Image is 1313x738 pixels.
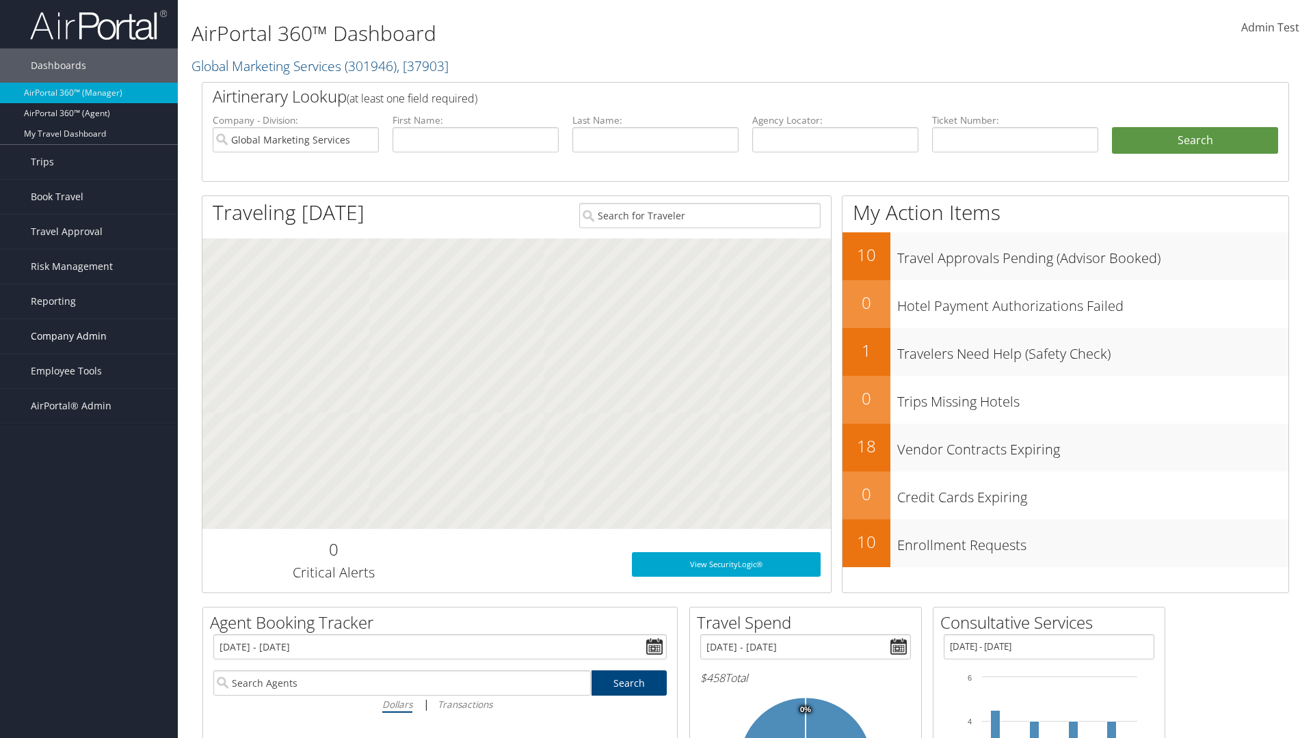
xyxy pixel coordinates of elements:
h3: Travelers Need Help (Safety Check) [897,338,1288,364]
a: 18Vendor Contracts Expiring [843,424,1288,471]
span: Trips [31,145,54,179]
span: Book Travel [31,180,83,214]
a: 0Credit Cards Expiring [843,471,1288,519]
a: 10Enrollment Requests [843,519,1288,567]
h1: AirPortal 360™ Dashboard [191,19,930,48]
a: Admin Test [1241,7,1299,49]
span: Dashboards [31,49,86,83]
h3: Travel Approvals Pending (Advisor Booked) [897,242,1288,268]
span: Company Admin [31,319,107,353]
h2: 10 [843,530,890,553]
h2: Airtinerary Lookup [213,85,1188,108]
h6: Total [700,670,911,685]
span: Reporting [31,284,76,318]
input: Search for Traveler [579,203,821,228]
label: Company - Division: [213,113,379,127]
h3: Critical Alerts [213,563,454,582]
h2: 18 [843,435,890,458]
span: Travel Approval [31,215,103,249]
label: Last Name: [572,113,739,127]
tspan: 0% [800,706,811,714]
h3: Hotel Payment Authorizations Failed [897,290,1288,316]
a: Global Marketing Services [191,57,449,75]
span: ( 301946 ) [345,57,397,75]
h3: Trips Missing Hotels [897,385,1288,411]
h2: 0 [843,482,890,506]
i: Dollars [382,698,412,711]
a: View SecurityLogic® [632,552,821,577]
span: (at least one field required) [347,91,477,106]
a: 1Travelers Need Help (Safety Check) [843,328,1288,376]
label: Agency Locator: [752,113,918,127]
span: $458 [700,670,725,685]
span: , [ 37903 ] [397,57,449,75]
a: 10Travel Approvals Pending (Advisor Booked) [843,232,1288,280]
a: 0Trips Missing Hotels [843,376,1288,424]
span: Employee Tools [31,354,102,388]
h2: Agent Booking Tracker [210,611,677,634]
h3: Credit Cards Expiring [897,481,1288,507]
h2: 1 [843,339,890,362]
i: Transactions [438,698,492,711]
img: airportal-logo.png [30,9,167,41]
a: 0Hotel Payment Authorizations Failed [843,280,1288,328]
h2: 0 [843,291,890,314]
span: Admin Test [1241,20,1299,35]
h1: Traveling [DATE] [213,198,364,227]
button: Search [1112,127,1278,154]
label: First Name: [393,113,559,127]
h3: Enrollment Requests [897,529,1288,555]
div: | [213,696,667,713]
input: Search Agents [213,670,591,696]
h2: 10 [843,243,890,266]
span: AirPortal® Admin [31,389,111,423]
h2: Consultative Services [940,611,1165,634]
h2: 0 [843,387,890,410]
tspan: 6 [968,674,972,682]
h3: Vendor Contracts Expiring [897,433,1288,459]
h2: Travel Spend [697,611,921,634]
h1: My Action Items [843,198,1288,227]
span: Risk Management [31,249,113,284]
h2: 0 [213,538,454,561]
label: Ticket Number: [932,113,1098,127]
a: Search [592,670,667,696]
tspan: 4 [968,717,972,726]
